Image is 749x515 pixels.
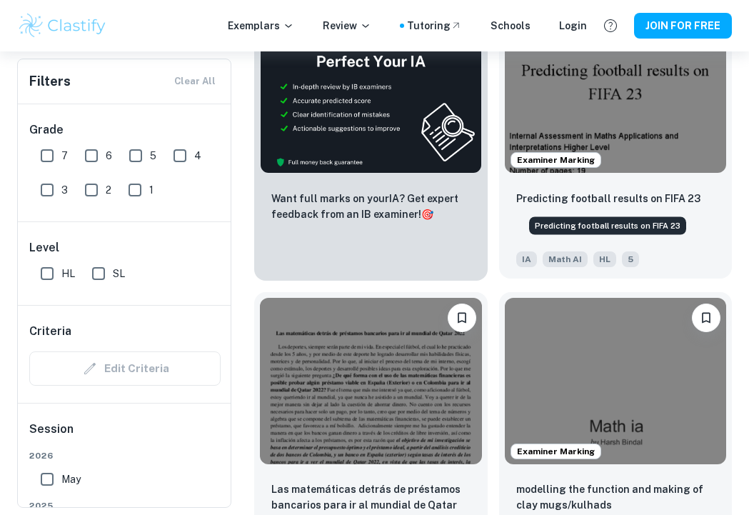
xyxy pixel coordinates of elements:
span: 6 [106,148,112,164]
h6: Level [29,239,221,256]
p: Review [323,18,371,34]
button: Please log in to bookmark exemplars [448,304,476,332]
span: SL [113,266,125,281]
span: May [61,471,81,487]
img: Thumbnail [260,9,482,174]
p: Predicting football results on FIFA 23 [516,191,700,206]
h6: Session [29,421,221,449]
span: 7 [61,148,68,164]
a: Login [559,18,587,34]
img: Clastify logo [17,11,108,40]
img: Math AI IA example thumbnail: modelling the function and making of cla [505,298,727,464]
button: JOIN FOR FREE [634,13,732,39]
span: Examiner Marking [511,154,600,166]
img: Math AI IA example thumbnail: Predicting football results on FIFA 23 [505,6,727,173]
p: Want full marks on your IA ? Get expert feedback from an IB examiner! [271,191,471,222]
a: ThumbnailWant full marks on yourIA? Get expert feedback from an IB examiner! [254,3,488,281]
a: Examiner MarkingPlease log in to bookmark exemplarsPredicting football results on FIFA 23IAMath A... [499,3,733,281]
span: 2026 [29,449,221,462]
span: 🎯 [421,209,433,220]
h6: Filters [29,71,71,91]
h6: Criteria [29,323,71,340]
img: Math AI IA example thumbnail: Las matemáticas detrás de préstamos banc [260,298,482,464]
span: 3 [61,182,68,198]
p: Exemplars [228,18,294,34]
h6: Grade [29,121,221,139]
span: 1 [149,182,154,198]
span: 2 [106,182,111,198]
p: modelling the function and making of clay mugs/kulhads [516,481,715,513]
span: 5 [622,251,639,267]
span: HL [61,266,75,281]
span: 2025 [29,499,221,512]
a: Tutoring [407,18,462,34]
button: Help and Feedback [598,14,623,38]
button: Please log in to bookmark exemplars [692,304,720,332]
span: Math AI [543,251,588,267]
span: 5 [150,148,156,164]
div: Predicting football results on FIFA 23 [529,217,686,235]
a: Schools [491,18,531,34]
span: IA [516,251,537,267]
span: 4 [194,148,201,164]
div: Criteria filters are unavailable when searching by topic [29,351,221,386]
span: Examiner Marking [511,445,600,458]
span: HL [593,251,616,267]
